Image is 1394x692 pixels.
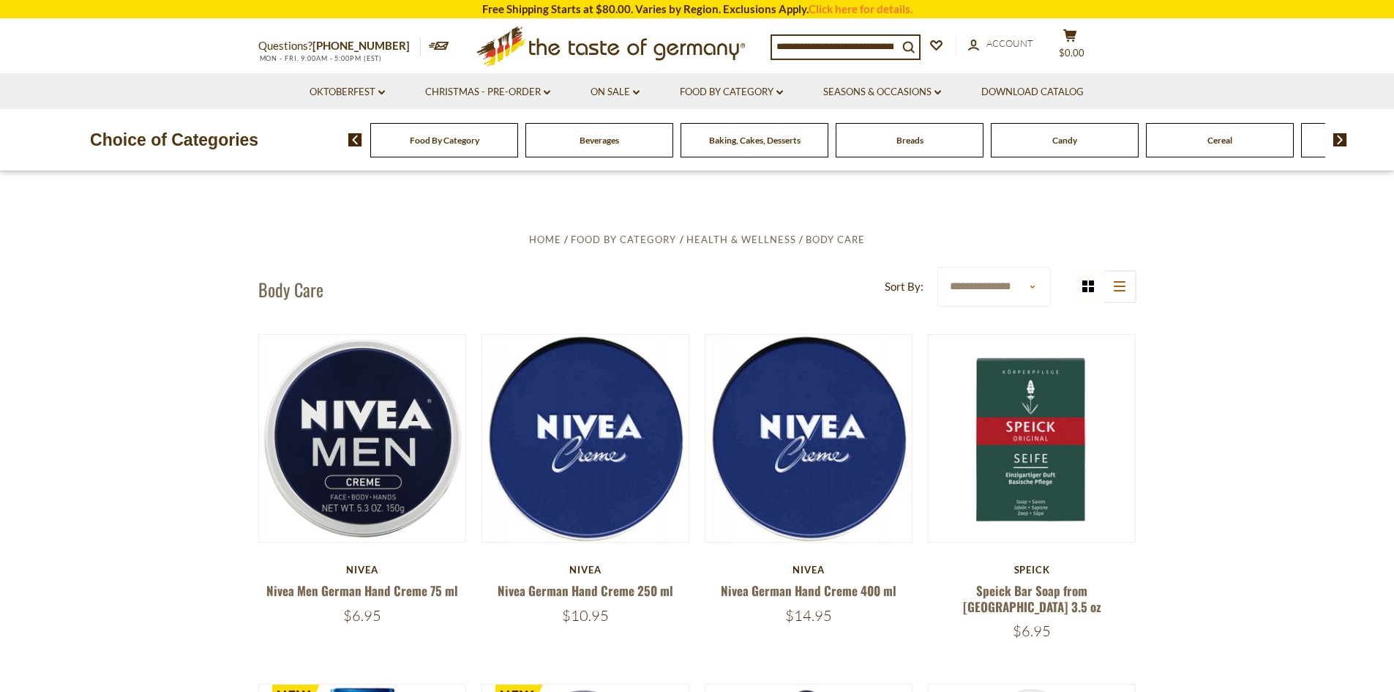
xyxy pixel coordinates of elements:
[806,234,865,245] a: Body Care
[310,84,385,100] a: Oktoberfest
[1052,135,1077,146] a: Candy
[571,234,676,245] a: Food By Category
[348,133,362,146] img: previous arrow
[266,581,458,600] a: Nivea Men German Hand Creme 75 ml
[580,135,619,146] a: Beverages
[1207,135,1232,146] a: Cereal
[343,606,381,625] span: $6.95
[963,581,1101,615] a: Speick Bar Soap from [GEOGRAPHIC_DATA] 3.5 oz
[258,54,383,62] span: MON - FRI, 9:00AM - 5:00PM (EST)
[968,36,1033,52] a: Account
[709,135,801,146] a: Baking, Cakes, Desserts
[686,234,796,245] a: Health & Wellness
[721,581,896,600] a: Nivea German Hand Creme 400 ml
[591,84,640,100] a: On Sale
[312,39,410,52] a: [PHONE_NUMBER]
[1013,622,1051,640] span: $6.95
[929,335,1136,542] img: Speick Bar Soap from Germany 3.5 oz
[680,84,783,100] a: Food By Category
[482,335,689,542] img: Nivea German Hand Creme 250 ml
[258,278,323,300] h1: Body Care
[259,335,466,542] img: Nivea Men German Hand Creme 75 ml
[425,84,550,100] a: Christmas - PRE-ORDER
[823,84,941,100] a: Seasons & Occasions
[705,335,913,542] img: Nivea German Hand Creme 400 ml
[258,564,467,576] div: Nivea
[928,564,1136,576] div: Speick
[1049,29,1093,65] button: $0.00
[1333,133,1347,146] img: next arrow
[981,84,1084,100] a: Download Catalog
[809,2,913,15] a: Click here for details.
[885,278,923,296] label: Sort By:
[986,37,1033,49] span: Account
[410,135,479,146] a: Food By Category
[562,606,609,625] span: $10.95
[529,234,561,245] a: Home
[785,606,832,625] span: $14.95
[258,37,421,56] p: Questions?
[1059,47,1084,59] span: $0.00
[498,581,673,600] a: Nivea German Hand Creme 250 ml
[481,564,690,576] div: Nivea
[705,564,913,576] div: Nivea
[896,135,923,146] a: Breads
